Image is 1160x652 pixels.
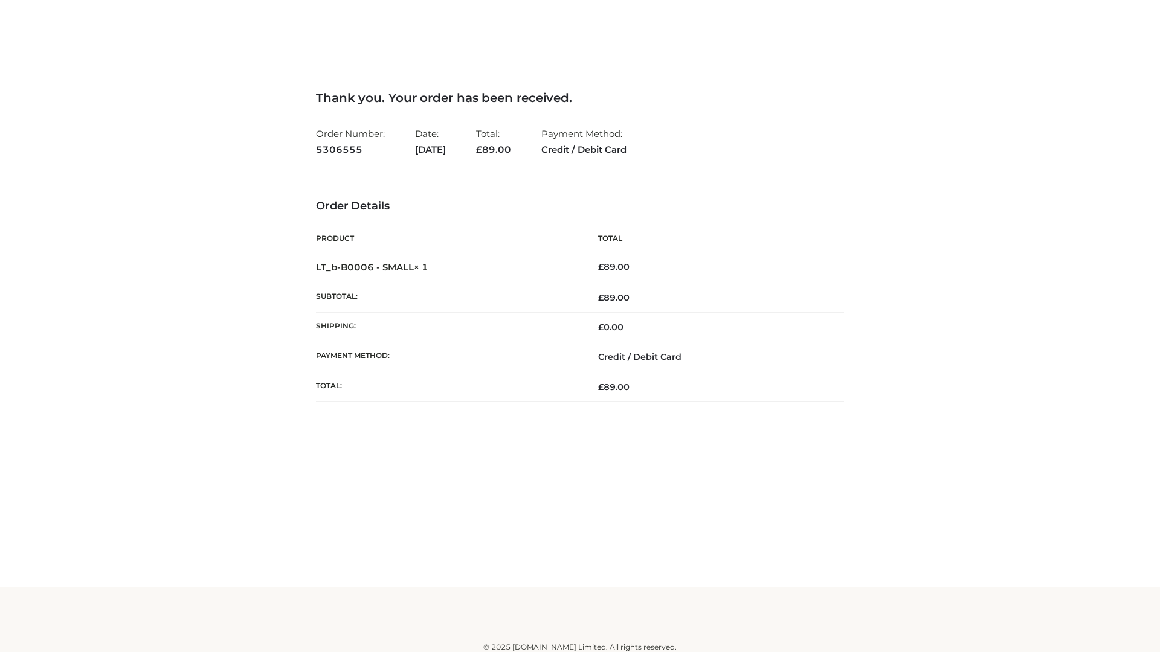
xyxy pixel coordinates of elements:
span: 89.00 [476,144,511,155]
span: £ [598,382,604,392]
th: Shipping: [316,313,580,342]
span: 89.00 [598,382,630,392]
span: £ [476,144,482,155]
strong: 5306555 [316,142,385,158]
li: Payment Method: [541,123,627,160]
bdi: 0.00 [598,322,623,333]
span: 89.00 [598,292,630,303]
strong: Credit / Debit Card [541,142,627,158]
strong: × 1 [414,261,428,273]
h3: Order Details [316,200,844,213]
th: Payment method: [316,342,580,372]
span: £ [598,292,604,303]
strong: [DATE] [415,142,446,158]
h3: Thank you. Your order has been received. [316,91,844,105]
span: £ [598,261,604,272]
li: Date: [415,123,446,160]
td: Credit / Debit Card [580,342,844,372]
th: Total: [316,372,580,401]
th: Subtotal: [316,283,580,312]
span: £ [598,322,604,333]
li: Total: [476,123,511,160]
th: Total [580,225,844,252]
th: Product [316,225,580,252]
bdi: 89.00 [598,261,630,272]
strong: LT_b-B0006 - SMALL [316,261,428,273]
li: Order Number: [316,123,385,160]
